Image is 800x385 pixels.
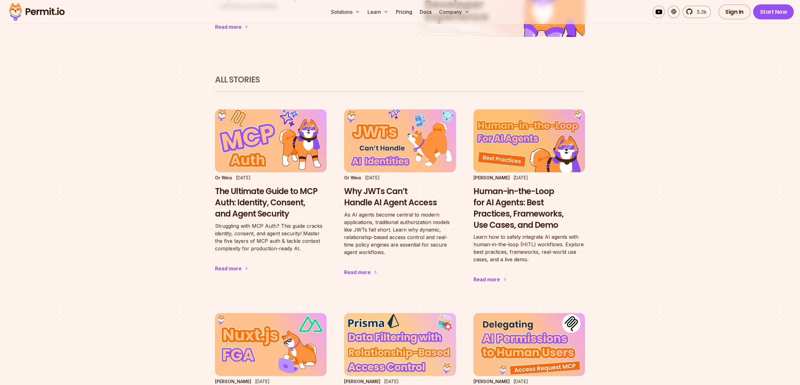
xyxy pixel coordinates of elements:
[365,6,391,18] button: Learn
[215,313,327,376] img: Implementing Fine-Grained Nuxt Authorization
[344,109,456,172] img: Why JWTs Can’t Handle AI Agent Access
[473,186,585,231] h3: Human-in-the-Loop for AI Agents: Best Practices, Frameworks, Use Cases, and Demo
[215,175,232,181] p: Or Weis
[215,23,242,31] div: Read more
[344,211,456,256] p: As AI agents become central to modern applications, traditional authorization models like JWTs fa...
[215,222,327,252] p: Struggling with MCP Auth? This guide cracks identity, consent, and agent security! Master the fiv...
[215,109,327,172] img: The Ultimate Guide to MCP Auth: Identity, Consent, and Agent Security
[215,265,242,272] div: Read more
[473,109,585,296] a: Human-in-the-Loop for AI Agents: Best Practices, Frameworks, Use Cases, and Demo[PERSON_NAME][DAT...
[6,1,67,22] img: Permit logo
[344,175,361,181] p: Or Weis
[393,6,415,18] a: Pricing
[473,233,585,263] p: Learn how to safely integrate AI agents with human-in-the-loop (HITL) workflows. Explore best pra...
[365,175,380,180] time: [DATE]
[255,379,270,384] time: [DATE]
[718,4,751,19] a: Sign In
[215,186,327,219] h3: The Ultimate Guide to MCP Auth: Identity, Consent, and Agent Security
[513,379,528,384] time: [DATE]
[344,378,380,385] p: [PERSON_NAME]
[215,109,327,284] a: The Ultimate Guide to MCP Auth: Identity, Consent, and Agent SecurityOr Weis[DATE]The Ultimate Gu...
[473,109,585,172] img: Human-in-the-Loop for AI Agents: Best Practices, Frameworks, Use Cases, and Demo
[417,6,434,18] a: Docs
[682,6,711,18] a: 5.3k
[215,378,251,385] p: [PERSON_NAME]
[473,378,510,385] p: [PERSON_NAME]
[513,175,528,180] time: [DATE]
[236,175,251,180] time: [DATE]
[344,268,371,276] div: Read more
[473,313,585,376] img: Delegating AI Permissions to Human Users with Permit.io’s Access Request MCP
[215,74,585,86] h2: All Stories
[344,313,456,376] img: Prisma ORM Data Filtering with ReBAC
[753,4,794,19] a: Start Now
[437,6,472,18] button: Company
[344,186,456,208] h3: Why JWTs Can’t Handle AI Agent Access
[328,6,362,18] button: Solutions
[693,8,707,16] span: 5.3k
[473,175,510,181] p: [PERSON_NAME]
[344,109,456,288] a: Why JWTs Can’t Handle AI Agent AccessOr Weis[DATE]Why JWTs Can’t Handle AI Agent AccessAs AI agen...
[384,379,399,384] time: [DATE]
[473,276,500,283] div: Read more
